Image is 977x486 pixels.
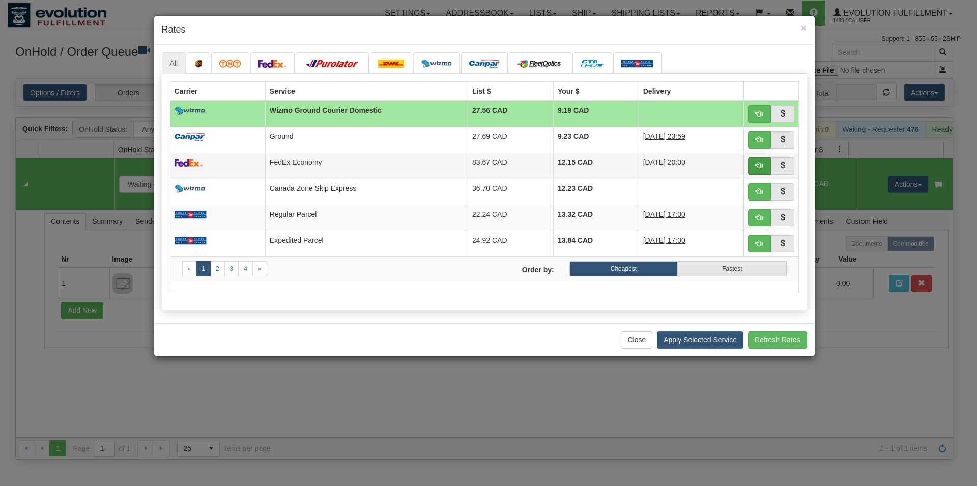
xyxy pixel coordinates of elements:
[265,127,468,153] td: Ground
[553,179,639,205] td: 12.23 CAD
[175,211,207,219] img: Canada_post.png
[182,261,197,276] a: Previous
[162,52,186,74] a: All
[553,101,639,127] td: 9.19 CAD
[484,261,562,275] label: Order by:
[265,231,468,256] td: Expedited Parcel
[639,81,743,101] th: Delivery
[468,101,554,127] td: 27.56 CAD
[468,127,554,153] td: 27.69 CAD
[175,237,207,245] img: Canada_post.png
[252,261,267,276] a: Next
[238,261,253,276] a: 4
[258,60,287,68] img: FedEx.png
[639,231,743,256] td: 2 Days
[643,132,685,140] span: [DATE] 23:59
[643,236,685,244] span: [DATE] 17:00
[469,60,500,68] img: campar.png
[621,60,653,68] img: Canada_post.png
[265,205,468,231] td: Regular Parcel
[170,81,265,101] th: Carrier
[224,261,239,276] a: 3
[800,22,807,33] button: Close
[210,261,225,276] a: 2
[553,81,639,101] th: Your $
[639,127,743,153] td: 1 Day
[265,153,468,179] td: FedEx Economy
[162,23,807,37] h4: Rates
[175,185,205,193] img: wizmo.png
[421,60,452,68] img: wizmo.png
[553,231,639,256] td: 13.84 CAD
[265,81,468,101] th: Service
[468,179,554,205] td: 36.70 CAD
[748,331,807,349] button: Refresh Rates
[553,205,639,231] td: 13.32 CAD
[517,60,563,68] img: CarrierLogo_10182.png
[265,101,468,127] td: Wizmo Ground Courier Domestic
[468,205,554,231] td: 22.24 CAD
[581,60,604,68] img: CarrierLogo_10191.png
[175,159,203,167] img: FedEx.png
[188,265,191,272] span: «
[196,261,211,276] a: 1
[800,22,807,34] span: ×
[468,153,554,179] td: 83.67 CAD
[468,81,554,101] th: List $
[657,331,743,349] button: Apply Selected Service
[265,179,468,205] td: Canada Zone Skip Express
[304,60,361,68] img: purolator.png
[678,261,786,276] label: Fastest
[643,210,685,218] span: [DATE] 17:00
[378,60,404,68] img: dhl.png
[621,331,652,349] button: Close
[219,60,241,68] img: tnt.png
[639,205,743,231] td: 3 Days
[195,60,202,68] img: ups.png
[553,153,639,179] td: 12.15 CAD
[553,127,639,153] td: 9.23 CAD
[258,265,262,272] span: »
[175,133,205,141] img: campar.png
[468,231,554,256] td: 24.92 CAD
[175,107,205,115] img: wizmo.png
[643,158,685,166] span: [DATE] 20:00
[569,261,678,276] label: Cheapest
